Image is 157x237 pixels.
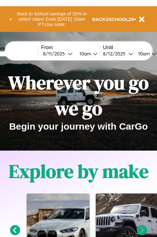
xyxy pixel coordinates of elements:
div: 8 / 11 / 2025 [43,51,68,57]
label: From [41,45,100,50]
h1: Explore by make [9,158,149,184]
button: Back to School savings of 20% in select cities! Ends [DATE] 10am PT.Use code: [12,9,92,29]
div: 10am [76,51,93,57]
b: BACK2SCHOOL20 [92,17,134,22]
button: 10am [74,50,100,57]
div: 10am [135,51,152,57]
button: 8/11/2025 [41,50,74,57]
div: 8 / 12 / 2025 [103,51,128,57]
